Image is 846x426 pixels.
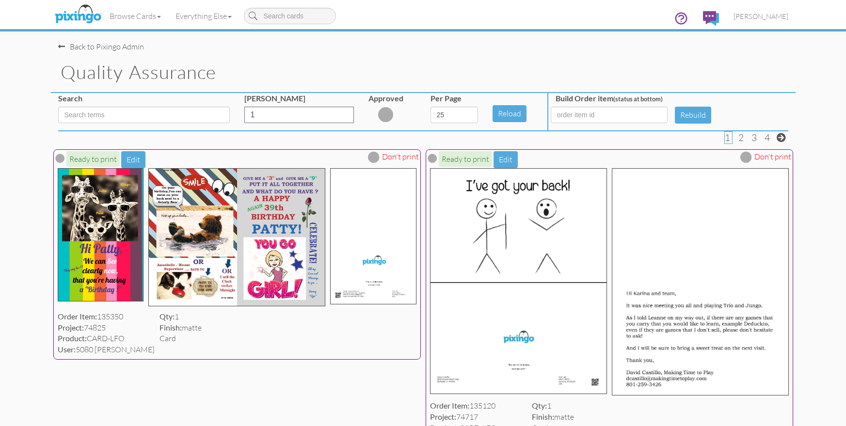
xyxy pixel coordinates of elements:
h1: Quality Assurance [61,62,796,82]
strong: Finish: [532,412,554,421]
div: 74717 [430,411,527,423]
a: [PERSON_NAME] [726,4,796,29]
input: order item id [551,107,668,123]
a: Browse Cards [102,4,168,28]
span: [PERSON_NAME] [734,12,788,20]
div: 1 [160,311,202,322]
span: 4 [765,132,770,143]
div: matte [532,411,574,423]
span: (status at bottom) [613,95,663,103]
strong: Project: [430,412,456,421]
input: Search terms [58,107,230,123]
div: CARD-LFO [58,333,155,344]
label: Per Page [431,93,462,104]
img: pixingo logo [52,2,104,27]
img: comments.svg [703,11,719,26]
button: Rebuild [675,107,711,124]
img: 135350-2-1756946749021-8f6ea500a9ee4363-qa.jpg [148,168,325,306]
span: Ready to print [439,151,492,167]
span: 1 [725,132,730,143]
strong: Project: [58,323,84,332]
iframe: Chat [846,426,846,426]
div: 1 [532,400,574,411]
span: 3 [751,132,757,143]
img: 135120-1-1756400317135-4caebe634bbd2927-qa.jpg [430,168,607,282]
strong: Product: [58,333,87,343]
strong: Order Item: [430,401,469,410]
span: Don't print [754,151,791,162]
div: 74825 [58,322,155,333]
nav-back: Pixingo Admin [58,32,788,52]
img: 135350-3-1756946749021-8f6ea500a9ee4363-qa.jpg [330,168,416,304]
button: Edit [494,151,518,168]
div: Card [160,333,202,344]
a: Everything Else [168,4,239,28]
span: Don't print [382,151,419,162]
strong: Qty: [160,312,175,321]
button: Edit [121,151,145,168]
input: Search cards [244,8,336,24]
strong: Qty: [532,401,547,410]
div: 5080 [PERSON_NAME] [58,344,155,355]
div: matte [160,322,202,333]
span: Ready to print [66,151,120,167]
div: Back to Pixingo Admin [58,41,144,52]
strong: User: [58,345,76,354]
label: [PERSON_NAME] [244,93,305,104]
div: 135120 [430,400,527,411]
img: 135120-2-1756400317135-4caebe634bbd2927-qa.jpg [612,168,789,395]
button: Reload [493,105,527,122]
img: 135120-3-1756400317135-4caebe634bbd2927-qa.jpg [430,283,607,394]
div: 135350 [58,311,155,322]
label: Search [58,93,82,104]
label: Approved [368,93,403,104]
strong: Finish: [160,323,182,332]
strong: Order Item: [58,312,97,321]
img: 135350-1-1756946749021-8f6ea500a9ee4363-qa.jpg [58,168,144,301]
label: Build Order item [556,93,663,104]
span: 2 [738,132,744,143]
